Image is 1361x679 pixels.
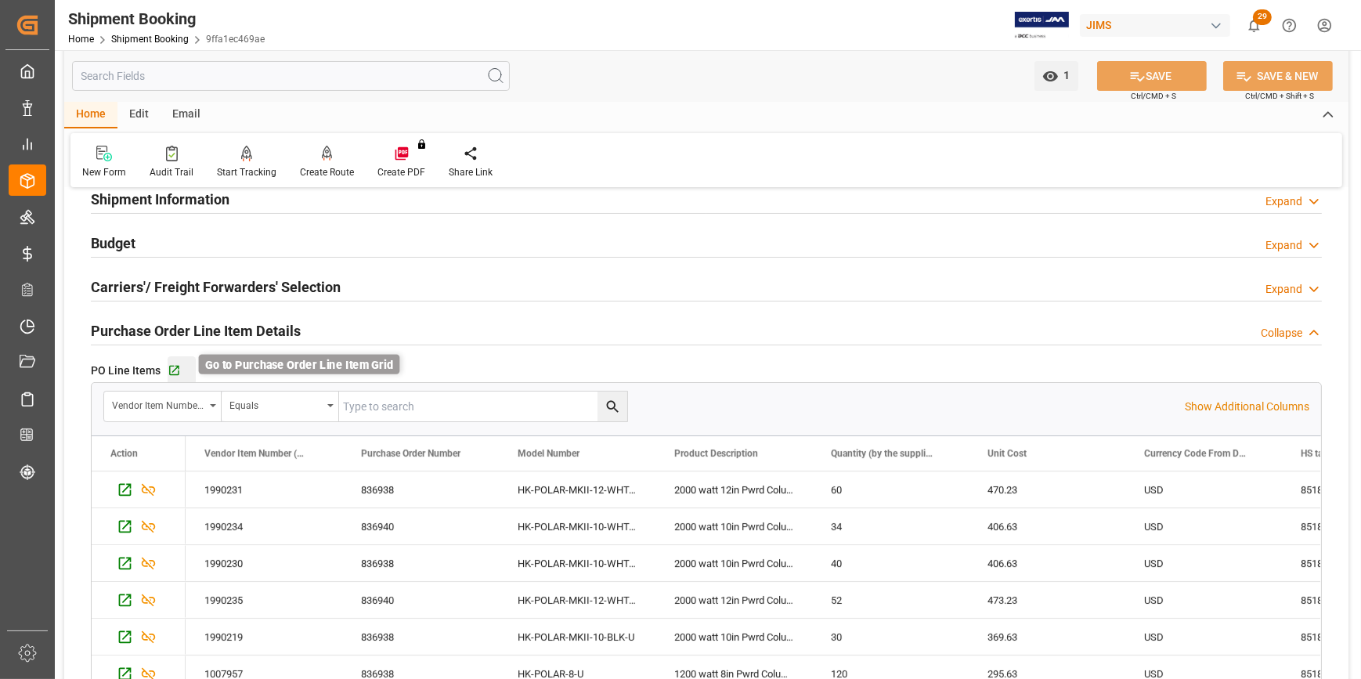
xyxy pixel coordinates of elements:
span: Unit Cost [987,448,1027,459]
button: Help Center [1272,8,1307,43]
div: Collapse [1261,325,1302,341]
span: Quantity (by the supplier) [831,448,936,459]
div: Audit Trail [150,165,193,179]
div: Expand [1265,237,1302,254]
span: 29 [1253,9,1272,25]
button: open menu [222,392,339,421]
div: Expand [1265,193,1302,210]
div: Action [110,448,138,459]
input: Type to search [339,392,627,421]
div: 2000 watt 10in Pwrd Column PA [655,508,812,544]
div: 30 [812,619,969,655]
button: open menu [1034,61,1078,91]
div: Vendor Item Number (By The Supplier) [112,395,204,413]
div: 52 [812,582,969,618]
div: Edit [117,102,161,128]
div: 2000 watt 10in Pwrd Column PA [655,619,812,655]
h2: Shipment Information [91,189,229,210]
div: Press SPACE to select this row. [92,471,186,508]
div: 836940 [342,508,499,544]
div: USD [1125,508,1282,544]
div: Expand [1265,281,1302,298]
div: Home [64,102,117,128]
div: 836938 [342,619,499,655]
div: Press SPACE to select this row. [92,508,186,545]
div: 2000 watt 10in Pwrd Column PA [655,545,812,581]
div: USD [1125,619,1282,655]
div: Start Tracking [217,165,276,179]
span: 1 [1059,69,1070,81]
div: 40 [812,545,969,581]
div: New Form [82,165,126,179]
div: 2000 watt 12in Pwrd Column PA [655,471,812,507]
div: 836938 [342,471,499,507]
h2: Budget [91,233,135,254]
button: JIMS [1080,10,1236,40]
div: 406.63 [969,508,1125,544]
span: Ctrl/CMD + Shift + S [1245,90,1314,102]
div: 1990231 [186,471,342,507]
div: 2000 watt 12in Pwrd Column PA [655,582,812,618]
div: Create Route [300,165,354,179]
div: Email [161,102,212,128]
div: 60 [812,471,969,507]
button: Go to Purchase Order Line Item Grid [168,356,196,385]
div: 836938 [342,545,499,581]
div: USD [1125,471,1282,507]
div: 369.63 [969,619,1125,655]
span: Currency Code From Detail [1144,448,1249,459]
a: Shipment Booking [111,34,189,45]
div: 1990219 [186,619,342,655]
div: 1990235 [186,582,342,618]
div: HK-POLAR-MKII-10-BLK-U [499,619,655,655]
div: HK-POLAR-MKII-12-WHT-U [499,471,655,507]
h2: Purchase Order Line Item Details [91,320,301,341]
div: Go to Purchase Order Line Item Grid [199,355,400,374]
div: 406.63 [969,545,1125,581]
input: Search Fields [72,61,510,91]
div: USD [1125,545,1282,581]
h2: Carriers'/ Freight Forwarders' Selection [91,276,341,298]
button: SAVE [1097,61,1207,91]
div: 34 [812,508,969,544]
div: Equals [229,395,322,413]
span: Product Description [674,448,758,459]
div: HK-POLAR-MKII-10-WHT-U [499,508,655,544]
div: Share Link [449,165,493,179]
span: Model Number [518,448,579,459]
p: Show Additional Columns [1185,399,1309,415]
div: Shipment Booking [68,7,265,31]
div: HK-POLAR-MKII-10-WHT-U [499,545,655,581]
button: SAVE & NEW [1223,61,1333,91]
img: Exertis%20JAM%20-%20Email%20Logo.jpg_1722504956.jpg [1015,12,1069,39]
div: Press SPACE to select this row. [92,619,186,656]
div: Press SPACE to select this row. [92,582,186,619]
div: 836940 [342,582,499,618]
div: 470.23 [969,471,1125,507]
span: Purchase Order Number [361,448,460,459]
div: JIMS [1080,14,1230,37]
div: 1990234 [186,508,342,544]
button: search button [597,392,627,421]
div: 1990230 [186,545,342,581]
div: Press SPACE to select this row. [92,545,186,582]
button: show 29 new notifications [1236,8,1272,43]
div: HK-POLAR-MKII-12-WHT-U [499,582,655,618]
span: PO Line Items [91,363,161,379]
div: 473.23 [969,582,1125,618]
span: Vendor Item Number (By The Supplier) [204,448,309,459]
div: USD [1125,582,1282,618]
a: Home [68,34,94,45]
span: Ctrl/CMD + S [1131,90,1176,102]
button: open menu [104,392,222,421]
